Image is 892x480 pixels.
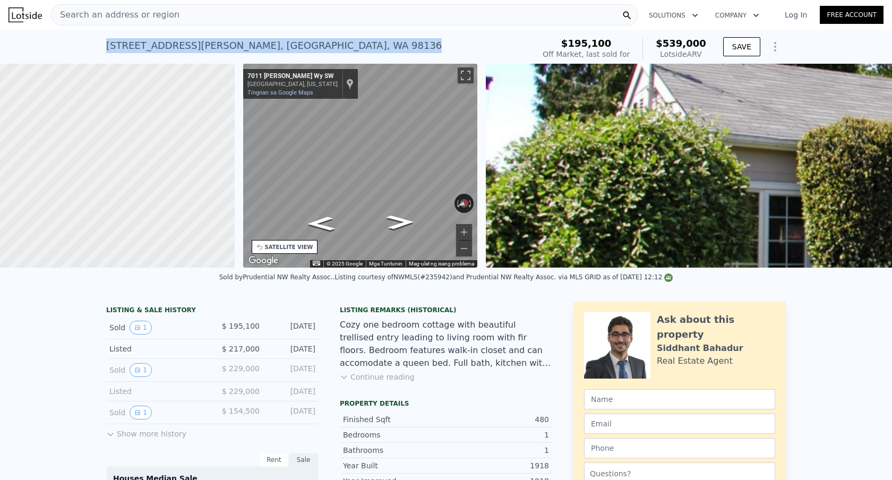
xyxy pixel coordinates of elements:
[456,224,472,240] button: Mag-zoom in
[446,445,549,456] div: 1
[640,6,707,25] button: Solutions
[109,363,204,377] div: Sold
[8,7,42,22] img: Lotside
[454,196,475,211] button: I-reset ang view
[247,81,338,88] div: [GEOGRAPHIC_DATA], [US_STATE]
[374,212,426,233] path: Magpahilaga, Fauntleroy Wy SW
[243,64,478,268] div: Mapa
[707,6,768,25] button: Company
[222,345,260,353] span: $ 217,000
[130,321,152,335] button: View historical data
[268,344,315,354] div: [DATE]
[130,406,152,419] button: View historical data
[106,38,442,53] div: [STREET_ADDRESS][PERSON_NAME] , [GEOGRAPHIC_DATA] , WA 98136
[222,364,260,373] span: $ 229,000
[247,72,338,81] div: 7011 [PERSON_NAME] Wy SW
[340,319,552,370] div: Cozy one bedroom cottage with beautiful trellised entry leading to living room with fir floors. B...
[109,406,204,419] div: Sold
[561,38,612,49] span: $195,100
[340,399,552,408] div: Property details
[657,312,775,342] div: Ask about this property
[446,430,549,440] div: 1
[656,49,706,59] div: Lotside ARV
[343,445,446,456] div: Bathrooms
[543,49,630,59] div: Off Market, last sold for
[657,355,733,367] div: Real Estate Agent
[584,389,775,409] input: Name
[446,460,549,471] div: 1918
[295,213,346,234] path: Magpatimog, Fauntleroy Wy SW
[219,273,335,281] div: Sold by Prudential NW Realty Assoc. .
[106,424,186,439] button: Show more history
[222,322,260,330] span: $ 195,100
[657,342,743,355] div: Siddhant Bahadur
[109,344,204,354] div: Listed
[454,194,460,213] button: I-rotate pa-counterclockwise
[765,36,786,57] button: Show Options
[340,306,552,314] div: Listing Remarks (Historical)
[222,407,260,415] span: $ 154,500
[289,453,319,467] div: Sale
[52,8,179,21] span: Search an address or region
[584,414,775,434] input: Email
[340,372,415,382] button: Continue reading
[268,386,315,397] div: [DATE]
[259,453,289,467] div: Rent
[820,6,884,24] a: Free Account
[772,10,820,20] a: Log In
[327,261,363,267] span: © 2025 Google
[343,430,446,440] div: Bedrooms
[409,261,474,267] a: Mag-ulat ng isang problema
[468,194,474,213] button: I-rotate pa-clockwise
[664,273,673,282] img: NWMLS Logo
[246,254,281,268] a: Buksan ang lugar na ito sa Google Maps (magbubukas ng bagong window)
[222,387,260,396] span: $ 229,000
[343,414,446,425] div: Finished Sqft
[268,363,315,377] div: [DATE]
[723,37,760,56] button: SAVE
[346,78,354,90] a: Ipakita ang lokasyon sa mapa
[584,438,775,458] input: Phone
[334,273,673,281] div: Listing courtesy of NWMLS (#235942) and Prudential NW Realty Assoc. via MLS GRID as of [DATE] 12:12
[656,38,706,49] span: $539,000
[109,386,204,397] div: Listed
[369,261,402,267] a: Mga Tuntunin (bubukas sa bagong tab)
[265,243,313,251] div: SATELLITE VIEW
[243,64,478,268] div: Street View
[247,89,313,96] a: Tingnan sa Google Maps
[109,321,204,335] div: Sold
[446,414,549,425] div: 480
[458,67,474,83] button: I-toggle ang fullscreen view
[106,306,319,316] div: LISTING & SALE HISTORY
[268,321,315,335] div: [DATE]
[130,363,152,377] button: View historical data
[313,261,320,265] button: Mga keyboard shortcut
[268,406,315,419] div: [DATE]
[456,241,472,256] button: Mag-zoom out
[246,254,281,268] img: Google
[343,460,446,471] div: Year Built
